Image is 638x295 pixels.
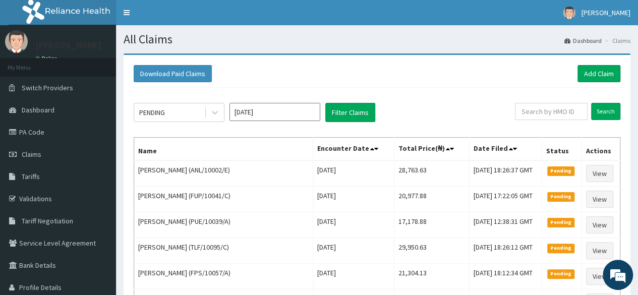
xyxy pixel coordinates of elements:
[586,165,613,182] a: View
[35,41,101,50] p: [PERSON_NAME]
[547,269,575,278] span: Pending
[470,212,542,238] td: [DATE] 12:38:31 GMT
[313,138,394,161] th: Encounter Date
[470,264,542,289] td: [DATE] 18:12:34 GMT
[22,83,73,92] span: Switch Providers
[313,264,394,289] td: [DATE]
[515,103,588,120] input: Search by HMO ID
[22,150,41,159] span: Claims
[134,187,313,212] td: [PERSON_NAME] (FUP/10041/C)
[586,191,613,208] a: View
[586,242,613,259] a: View
[394,238,469,264] td: 29,950.63
[134,264,313,289] td: [PERSON_NAME] (FPS/10057/A)
[547,192,575,201] span: Pending
[139,107,165,117] div: PENDING
[582,8,630,17] span: [PERSON_NAME]
[591,103,620,120] input: Search
[394,187,469,212] td: 20,977.88
[564,36,602,45] a: Dashboard
[134,138,313,161] th: Name
[313,187,394,212] td: [DATE]
[394,212,469,238] td: 17,178.88
[586,216,613,233] a: View
[394,264,469,289] td: 21,304.13
[134,238,313,264] td: [PERSON_NAME] (TLF/10095/C)
[134,160,313,187] td: [PERSON_NAME] (ANL/10002/E)
[470,160,542,187] td: [DATE] 18:26:37 GMT
[394,160,469,187] td: 28,763.63
[325,103,375,122] button: Filter Claims
[22,216,73,225] span: Tariff Negotiation
[22,172,40,181] span: Tariffs
[229,103,320,121] input: Select Month and Year
[134,212,313,238] td: [PERSON_NAME] (PUE/10039/A)
[124,33,630,46] h1: All Claims
[22,105,54,114] span: Dashboard
[5,30,28,53] img: User Image
[313,160,394,187] td: [DATE]
[582,138,620,161] th: Actions
[547,244,575,253] span: Pending
[547,218,575,227] span: Pending
[470,187,542,212] td: [DATE] 17:22:05 GMT
[547,166,575,175] span: Pending
[470,238,542,264] td: [DATE] 18:26:12 GMT
[134,65,212,82] button: Download Paid Claims
[394,138,469,161] th: Total Price(₦)
[563,7,575,19] img: User Image
[603,36,630,45] li: Claims
[577,65,620,82] a: Add Claim
[313,238,394,264] td: [DATE]
[470,138,542,161] th: Date Filed
[542,138,582,161] th: Status
[313,212,394,238] td: [DATE]
[586,268,613,285] a: View
[35,55,60,62] a: Online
